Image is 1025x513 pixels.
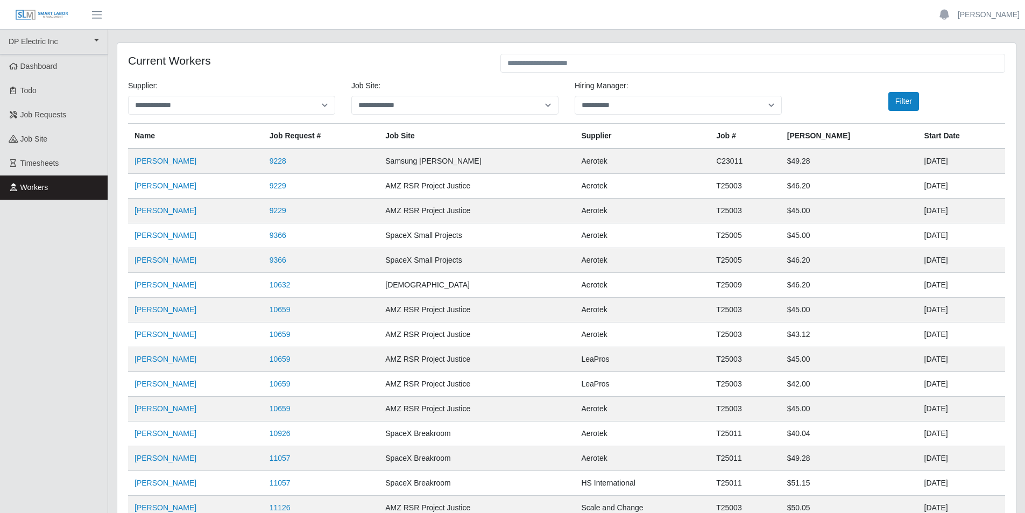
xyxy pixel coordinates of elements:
[270,454,291,462] a: 11057
[270,503,291,512] a: 11126
[135,280,196,289] a: [PERSON_NAME]
[135,206,196,215] a: [PERSON_NAME]
[351,80,380,92] label: job site:
[781,372,918,397] td: $42.00
[135,256,196,264] a: [PERSON_NAME]
[263,124,379,149] th: Job Request #
[710,199,781,223] td: T25003
[710,421,781,446] td: T25011
[710,174,781,199] td: T25003
[135,181,196,190] a: [PERSON_NAME]
[135,503,196,512] a: [PERSON_NAME]
[135,305,196,314] a: [PERSON_NAME]
[270,280,291,289] a: 10632
[710,471,781,496] td: T25011
[575,149,710,174] td: Aerotek
[135,330,196,339] a: [PERSON_NAME]
[135,454,196,462] a: [PERSON_NAME]
[20,159,59,167] span: Timesheets
[781,298,918,322] td: $45.00
[781,199,918,223] td: $45.00
[270,355,291,363] a: 10659
[710,149,781,174] td: C23011
[128,80,158,92] label: Supplier:
[781,471,918,496] td: $51.15
[918,372,1005,397] td: [DATE]
[270,206,286,215] a: 9229
[379,273,575,298] td: [DEMOGRAPHIC_DATA]
[918,471,1005,496] td: [DATE]
[379,446,575,471] td: SpaceX Breakroom
[575,322,710,347] td: Aerotek
[781,273,918,298] td: $46.20
[270,231,286,240] a: 9366
[710,397,781,421] td: T25003
[918,174,1005,199] td: [DATE]
[781,421,918,446] td: $40.04
[575,347,710,372] td: LeaPros
[781,174,918,199] td: $46.20
[135,231,196,240] a: [PERSON_NAME]
[575,372,710,397] td: LeaPros
[710,124,781,149] th: Job #
[575,421,710,446] td: Aerotek
[575,471,710,496] td: HS International
[575,174,710,199] td: Aerotek
[379,397,575,421] td: AMZ RSR Project Justice
[575,124,710,149] th: Supplier
[575,248,710,273] td: Aerotek
[270,256,286,264] a: 9366
[781,322,918,347] td: $43.12
[575,397,710,421] td: Aerotek
[270,479,291,487] a: 11057
[20,135,48,143] span: job site
[710,372,781,397] td: T25003
[379,372,575,397] td: AMZ RSR Project Justice
[781,149,918,174] td: $49.28
[128,124,263,149] th: Name
[20,183,48,192] span: Workers
[270,157,286,165] a: 9228
[781,397,918,421] td: $45.00
[710,273,781,298] td: T25009
[270,429,291,438] a: 10926
[135,479,196,487] a: [PERSON_NAME]
[575,80,628,92] label: Hiring Manager:
[135,157,196,165] a: [PERSON_NAME]
[781,347,918,372] td: $45.00
[575,446,710,471] td: Aerotek
[575,199,710,223] td: Aerotek
[20,110,67,119] span: Job Requests
[918,446,1005,471] td: [DATE]
[710,347,781,372] td: T25003
[710,298,781,322] td: T25003
[918,322,1005,347] td: [DATE]
[575,223,710,248] td: Aerotek
[918,248,1005,273] td: [DATE]
[270,380,291,388] a: 10659
[918,149,1005,174] td: [DATE]
[379,322,575,347] td: AMZ RSR Project Justice
[888,92,919,111] button: Filter
[135,380,196,388] a: [PERSON_NAME]
[918,397,1005,421] td: [DATE]
[918,298,1005,322] td: [DATE]
[710,446,781,471] td: T25011
[379,298,575,322] td: AMZ RSR Project Justice
[135,404,196,413] a: [PERSON_NAME]
[781,124,918,149] th: [PERSON_NAME]
[135,429,196,438] a: [PERSON_NAME]
[781,223,918,248] td: $45.00
[135,355,196,363] a: [PERSON_NAME]
[710,223,781,248] td: T25005
[15,9,69,21] img: SLM Logo
[575,298,710,322] td: Aerotek
[20,86,37,95] span: Todo
[918,273,1005,298] td: [DATE]
[918,124,1005,149] th: Start Date
[379,421,575,446] td: SpaceX Breakroom
[918,347,1005,372] td: [DATE]
[781,446,918,471] td: $49.28
[128,54,484,67] h4: Current Workers
[575,273,710,298] td: Aerotek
